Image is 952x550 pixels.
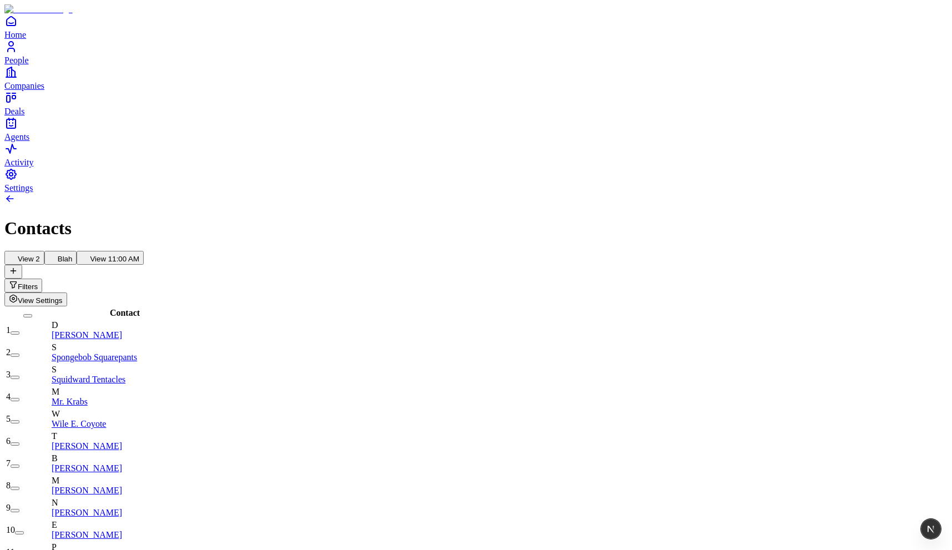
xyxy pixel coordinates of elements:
span: Companies [4,81,44,90]
span: 1 [6,325,11,335]
a: [PERSON_NAME] [52,463,122,473]
button: Blah [44,251,77,265]
a: Wile E. Coyote [52,419,106,428]
div: M [52,387,190,397]
span: 7 [6,458,11,468]
a: People [4,40,948,65]
a: [PERSON_NAME] [52,486,122,495]
span: People [4,55,29,65]
a: [PERSON_NAME] [52,530,122,539]
div: E [52,520,190,530]
button: View 2 [4,251,44,265]
div: B [52,453,190,463]
a: Agents [4,117,948,142]
span: View Settings [18,296,63,305]
a: Squidward Tentacles [52,375,125,384]
a: Settings [4,168,948,193]
span: 5 [6,414,11,423]
a: Mr. Krabs [52,397,88,406]
span: Agents [4,132,29,142]
a: [PERSON_NAME] [52,441,122,451]
button: Open natural language filter [4,279,42,292]
a: [PERSON_NAME] [52,330,122,340]
button: View 11:00 AM [77,251,144,265]
span: 4 [6,392,11,401]
a: [PERSON_NAME] [52,508,122,517]
img: Item Brain Logo [4,4,73,14]
a: Spongebob Squarepants [52,352,137,362]
a: Deals [4,91,948,116]
a: Home [4,14,948,39]
div: Open natural language filter [4,279,948,292]
span: 9 [6,503,11,512]
span: Home [4,30,26,39]
div: S [52,342,190,352]
div: S [52,365,190,375]
span: Settings [4,183,33,193]
button: View Settings [4,292,67,306]
a: Companies [4,65,948,90]
span: Activity [4,158,33,167]
div: M [52,476,190,486]
div: W [52,409,190,419]
div: T [52,431,190,441]
span: 8 [6,481,11,490]
div: N [52,498,190,508]
a: Activity [4,142,948,167]
div: D [52,320,190,330]
span: 10 [6,525,15,534]
span: Contact [110,308,140,317]
span: 6 [6,436,11,446]
span: 2 [6,347,11,357]
span: 3 [6,370,11,379]
span: Deals [4,107,24,116]
h1: Contacts [4,218,948,239]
